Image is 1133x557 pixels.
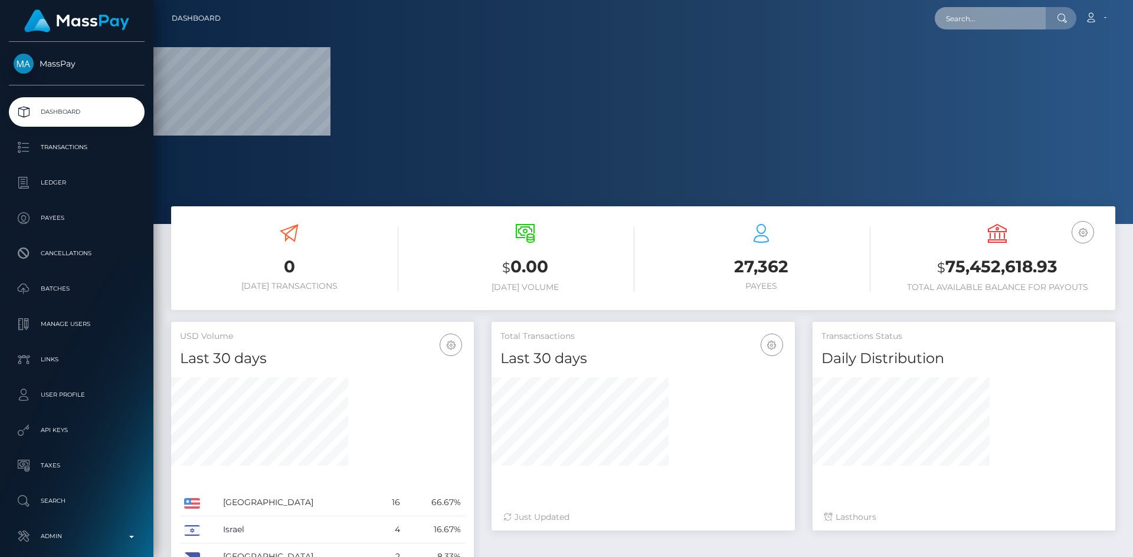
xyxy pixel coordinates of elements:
p: Dashboard [14,103,140,121]
h4: Last 30 days [180,348,465,369]
input: Search... [935,7,1046,29]
h3: 0.00 [416,255,634,279]
a: Dashboard [172,6,221,31]
div: Just Updated [503,511,782,523]
a: Payees [9,203,145,233]
a: Links [9,345,145,374]
a: Batches [9,274,145,304]
p: User Profile [14,386,140,404]
p: Admin [14,528,140,545]
p: Transactions [14,139,140,156]
a: Cancellations [9,239,145,268]
p: Batches [14,280,140,298]
small: $ [502,259,510,276]
img: MassPay Logo [24,9,129,32]
span: MassPay [9,58,145,69]
p: Payees [14,209,140,227]
h3: 27,362 [652,255,870,278]
a: User Profile [9,380,145,410]
h3: 75,452,618.93 [888,255,1106,279]
h6: Payees [652,281,870,291]
td: 66.67% [404,489,465,516]
p: Taxes [14,457,140,474]
p: Cancellations [14,245,140,262]
p: Ledger [14,174,140,192]
h6: Total Available Balance for Payouts [888,282,1106,292]
div: Last hours [824,511,1103,523]
h6: [DATE] Volume [416,282,634,292]
h3: 0 [180,255,398,278]
td: Israel [219,516,378,543]
td: 16 [378,489,404,516]
h6: [DATE] Transactions [180,281,398,291]
a: Admin [9,522,145,551]
a: API Keys [9,416,145,445]
td: 4 [378,516,404,543]
a: Manage Users [9,309,145,339]
a: Taxes [9,451,145,480]
td: [GEOGRAPHIC_DATA] [219,489,378,516]
p: Links [14,351,140,368]
a: Ledger [9,168,145,197]
p: Search [14,492,140,510]
h4: Daily Distribution [821,348,1106,369]
h5: Total Transactions [500,331,785,342]
img: IL.png [184,525,200,536]
td: 16.67% [404,516,465,543]
a: Dashboard [9,97,145,127]
h5: USD Volume [180,331,465,342]
h5: Transactions Status [821,331,1106,342]
img: MassPay [14,54,34,74]
p: Manage Users [14,315,140,333]
small: $ [937,259,945,276]
p: API Keys [14,421,140,439]
a: Search [9,486,145,516]
h4: Last 30 days [500,348,785,369]
a: Transactions [9,133,145,162]
img: US.png [184,498,200,509]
